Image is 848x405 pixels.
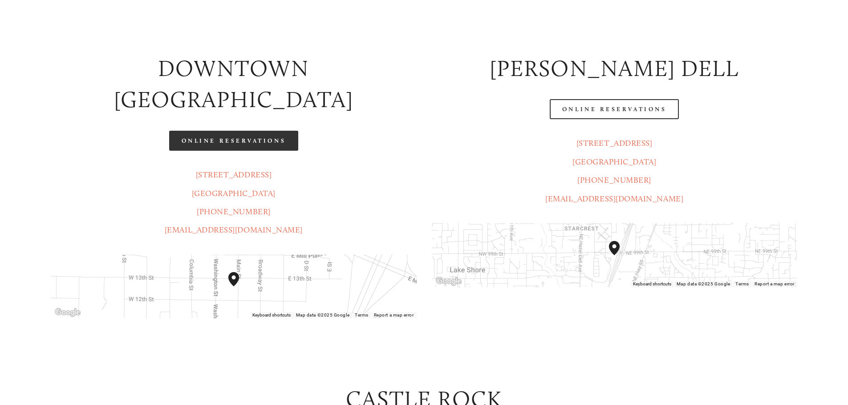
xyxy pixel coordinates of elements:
[609,241,630,269] div: Amaro's Table 816 Northeast 98th Circle Vancouver, WA, 98665, United States
[550,99,679,119] a: Online Reservations
[677,281,730,286] span: Map data ©2025 Google
[196,170,272,180] a: [STREET_ADDRESS]
[51,53,416,116] h2: Downtown [GEOGRAPHIC_DATA]
[197,207,271,217] a: [PHONE_NUMBER]
[228,272,250,301] div: Amaro's Table 1220 Main Street vancouver, United States
[53,307,82,318] a: Open this area in Google Maps (opens a new window)
[735,281,749,286] a: Terms
[434,276,463,287] a: Open this area in Google Maps (opens a new window)
[296,313,349,317] span: Map data ©2025 Google
[169,131,298,151] a: Online Reservations
[374,313,414,317] a: Report a map error
[434,276,463,287] img: Google
[53,307,82,318] img: Google
[355,313,369,317] a: Terms
[577,175,651,185] a: [PHONE_NUMBER]
[755,281,795,286] a: Report a map error
[545,194,683,204] a: [EMAIL_ADDRESS][DOMAIN_NAME]
[633,281,671,287] button: Keyboard shortcuts
[165,225,303,235] a: [EMAIL_ADDRESS][DOMAIN_NAME]
[576,138,653,148] a: [STREET_ADDRESS]
[572,157,656,167] a: [GEOGRAPHIC_DATA]
[192,188,276,198] a: [GEOGRAPHIC_DATA]
[252,312,291,318] button: Keyboard shortcuts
